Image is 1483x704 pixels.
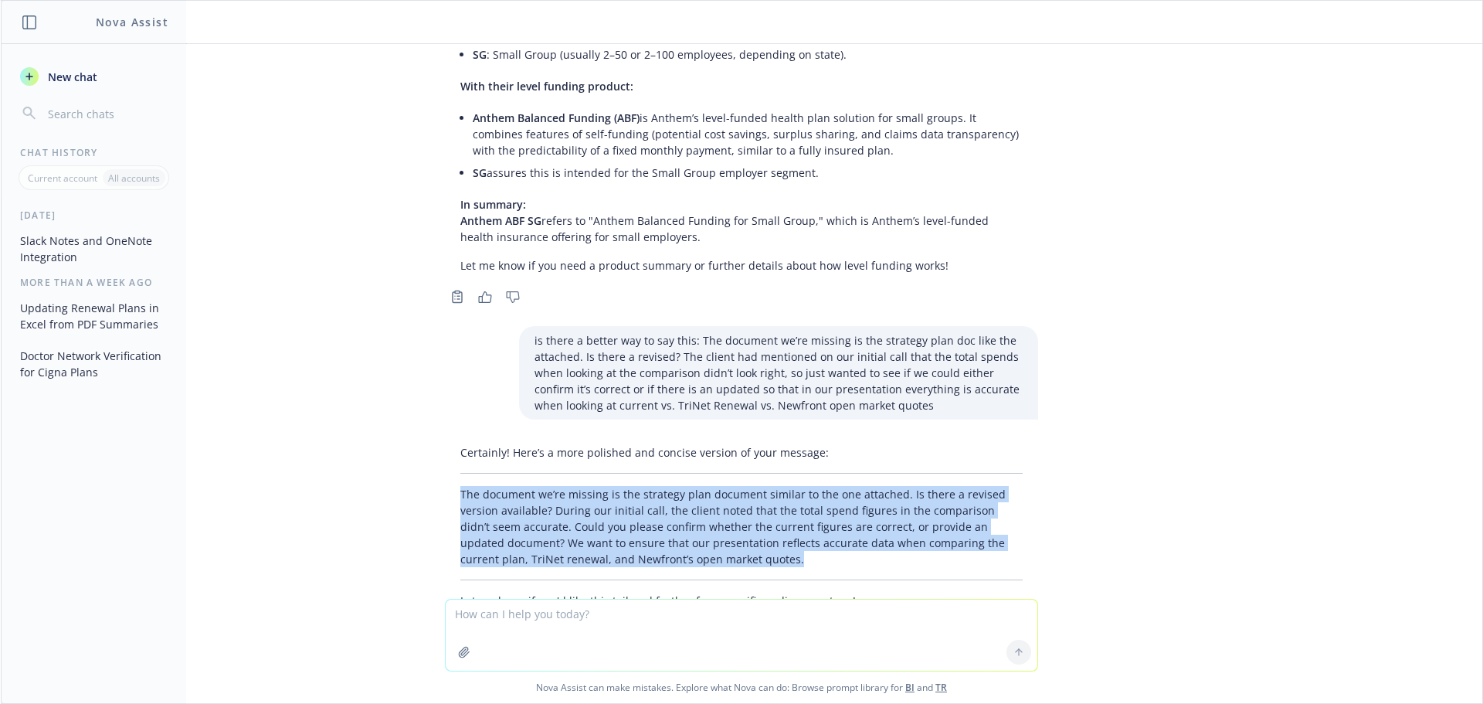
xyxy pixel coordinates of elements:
p: Let me know if you'd like this tailored further for a specific audience or tone! [460,593,1023,609]
input: Search chats [45,103,168,124]
h1: Nova Assist [96,14,168,30]
p: All accounts [108,172,160,185]
a: BI [905,681,915,694]
a: TR [935,681,947,694]
svg: Copy to clipboard [450,290,464,304]
button: New chat [14,63,174,90]
span: In summary: [460,197,526,212]
span: Anthem ABF SG [460,213,541,228]
p: Current account [28,172,97,185]
p: The document we’re missing is the strategy plan document similar to the one attached. Is there a ... [460,486,1023,567]
div: More than a week ago [2,276,186,289]
span: SG [473,165,487,180]
span: Anthem Balanced Funding (ABF) [473,111,640,125]
div: Chat History [2,146,186,159]
button: Slack Notes and OneNote Integration [14,228,174,270]
p: is there a better way to say this: The document we’re missing is the strategy plan doc like the a... [534,332,1023,413]
p: Certainly! Here’s a more polished and concise version of your message: [460,444,1023,461]
button: Updating Renewal Plans in Excel from PDF Summaries [14,295,174,337]
span: New chat [45,69,97,85]
p: refers to "Anthem Balanced Funding for Small Group," which is Anthem’s level-funded health insura... [460,196,1023,245]
button: Doctor Network Verification for Cigna Plans [14,343,174,385]
span: With their level funding product: [460,79,633,94]
li: : Small Group (usually 2–50 or 2–100 employees, depending on state). [473,43,1023,66]
div: [DATE] [2,209,186,222]
li: assures this is intended for the Small Group employer segment. [473,162,1023,184]
li: is Anthem’s level-funded health plan solution for small groups. It combines features of self-fund... [473,107,1023,162]
span: Nova Assist can make mistakes. Explore what Nova can do: Browse prompt library for and [7,672,1476,703]
button: Thumbs down [501,286,525,308]
p: Let me know if you need a product summary or further details about how level funding works! [460,257,1023,274]
span: SG [473,47,487,62]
